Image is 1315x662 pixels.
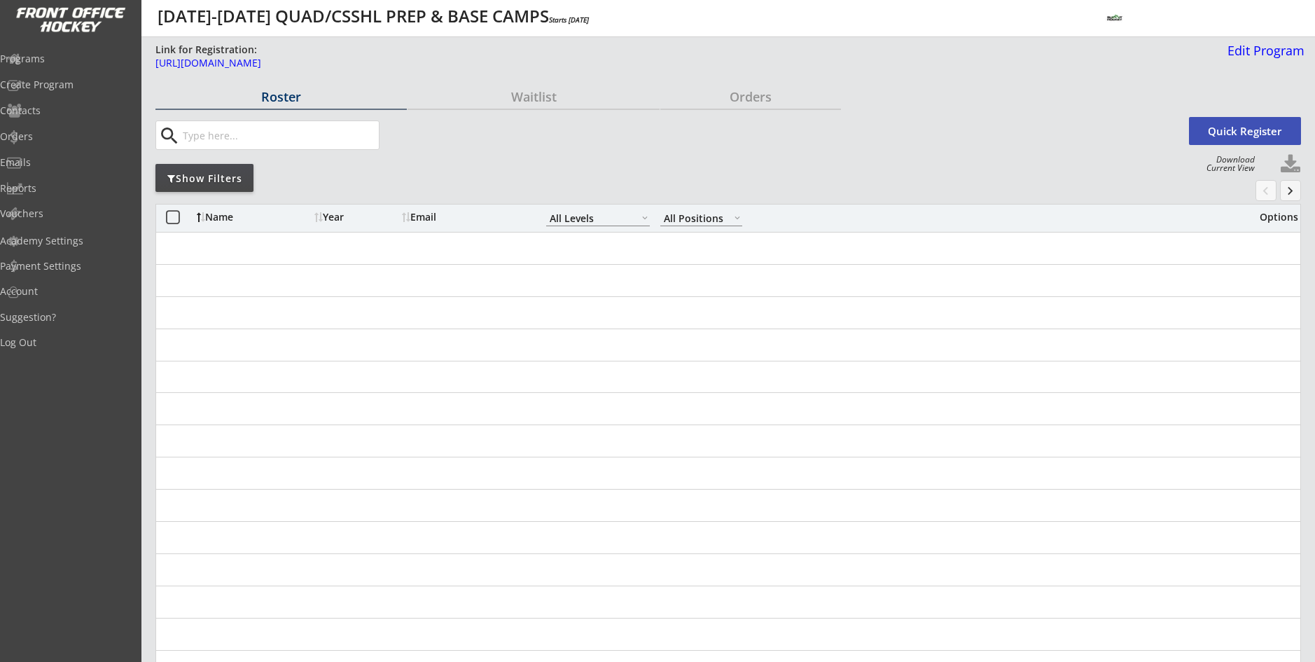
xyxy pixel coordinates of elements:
[1280,180,1301,201] button: keyboard_arrow_right
[155,58,861,76] a: [URL][DOMAIN_NAME]
[1248,212,1298,222] div: Options
[155,172,253,186] div: Show Filters
[155,43,259,57] div: Link for Registration:
[158,125,181,147] button: search
[1255,180,1276,201] button: chevron_left
[1199,156,1255,172] div: Download Current View
[155,58,861,68] div: [URL][DOMAIN_NAME]
[549,15,589,25] em: Starts [DATE]
[1280,154,1301,175] button: Click to download full roster. Your browser settings may try to block it, check your security set...
[660,90,841,103] div: Orders
[197,212,311,222] div: Name
[1222,44,1304,57] div: Edit Program
[408,90,659,103] div: Waitlist
[1222,44,1304,69] a: Edit Program
[314,212,398,222] div: Year
[155,90,407,103] div: Roster
[180,121,379,149] input: Type here...
[402,212,528,222] div: Email
[1189,117,1301,145] button: Quick Register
